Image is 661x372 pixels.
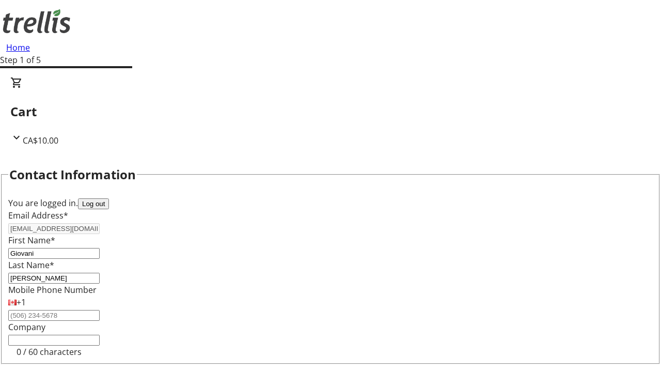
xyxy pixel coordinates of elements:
label: First Name* [8,235,55,246]
span: CA$10.00 [23,135,58,146]
label: Mobile Phone Number [8,284,97,296]
label: Company [8,321,45,333]
tr-character-limit: 0 / 60 characters [17,346,82,358]
label: Last Name* [8,259,54,271]
div: You are logged in. [8,197,653,209]
h2: Cart [10,102,651,121]
div: CartCA$10.00 [10,76,651,147]
button: Log out [78,198,109,209]
h2: Contact Information [9,165,136,184]
input: (506) 234-5678 [8,310,100,321]
label: Email Address* [8,210,68,221]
